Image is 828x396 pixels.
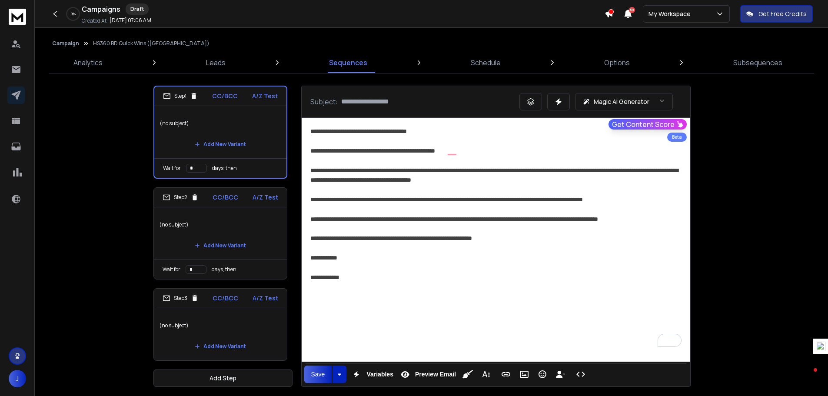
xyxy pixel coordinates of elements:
[594,97,649,106] p: Magic AI Generator
[667,133,687,142] div: Beta
[93,40,209,47] p: HS360 BD Quick Wins ([GEOGRAPHIC_DATA])
[516,366,532,383] button: Insert Image (Ctrl+P)
[253,294,278,303] p: A/Z Test
[599,52,635,73] a: Options
[648,10,694,18] p: My Workspace
[478,366,494,383] button: More Text
[572,366,589,383] button: Code View
[82,17,108,24] p: Created At:
[163,92,198,100] div: Step 1
[188,338,253,355] button: Add New Variant
[9,370,26,387] button: J
[163,294,199,302] div: Step 3
[163,165,181,172] p: Wait for
[459,366,476,383] button: Clean HTML
[310,97,338,107] p: Subject:
[153,86,287,179] li: Step1CC/BCCA/Z Test(no subject)Add New VariantWait fordays, then
[126,3,149,15] div: Draft
[73,57,103,68] p: Analytics
[471,57,501,68] p: Schedule
[466,52,506,73] a: Schedule
[329,57,367,68] p: Sequences
[110,17,151,24] p: [DATE] 07:06 AM
[733,57,782,68] p: Subsequences
[153,369,293,387] button: Add Step
[758,10,807,18] p: Get Free Credits
[159,313,282,338] p: (no subject)
[9,9,26,25] img: logo
[252,92,278,100] p: A/Z Test
[213,193,238,202] p: CC/BCC
[68,52,108,73] a: Analytics
[163,193,199,201] div: Step 2
[728,52,788,73] a: Subsequences
[365,371,395,378] span: Variables
[201,52,231,73] a: Leads
[206,57,226,68] p: Leads
[153,288,287,361] li: Step3CC/BCCA/Z Test(no subject)Add New Variant
[153,187,287,280] li: Step2CC/BCCA/Z Test(no subject)Add New VariantWait fordays, then
[213,294,238,303] p: CC/BCC
[71,11,76,17] p: 0 %
[397,366,458,383] button: Preview Email
[160,111,281,136] p: (no subject)
[629,7,635,13] span: 50
[348,366,395,383] button: Variables
[575,93,673,110] button: Magic AI Generator
[413,371,458,378] span: Preview Email
[796,366,817,387] iframe: Intercom live chat
[534,366,551,383] button: Emoticons
[82,4,120,14] h1: Campaigns
[188,237,253,254] button: Add New Variant
[552,366,569,383] button: Insert Unsubscribe Link
[609,119,687,130] button: Get Content Score
[52,40,79,47] button: Campaign
[163,266,180,273] p: Wait for
[604,57,630,68] p: Options
[212,92,238,100] p: CC/BCC
[498,366,514,383] button: Insert Link (Ctrl+K)
[324,52,372,73] a: Sequences
[159,213,282,237] p: (no subject)
[304,366,332,383] button: Save
[740,5,813,23] button: Get Free Credits
[212,165,237,172] p: days, then
[302,118,690,356] div: To enrich screen reader interactions, please activate Accessibility in Grammarly extension settings
[212,266,236,273] p: days, then
[253,193,278,202] p: A/Z Test
[188,136,253,153] button: Add New Variant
